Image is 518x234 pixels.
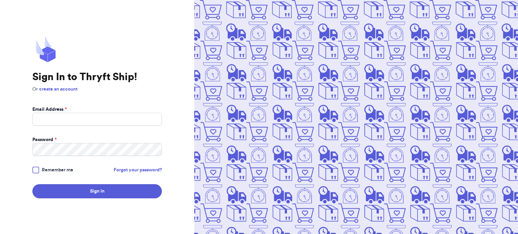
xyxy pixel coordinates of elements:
[32,86,162,93] p: Or
[39,87,78,92] a: create an account
[32,71,162,83] h1: Sign In to Thryft Ship!
[42,167,73,173] span: Remember me
[32,136,57,143] label: Password
[114,167,162,173] a: Forgot your password?
[32,184,162,198] button: Sign In
[32,106,67,113] label: Email Address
